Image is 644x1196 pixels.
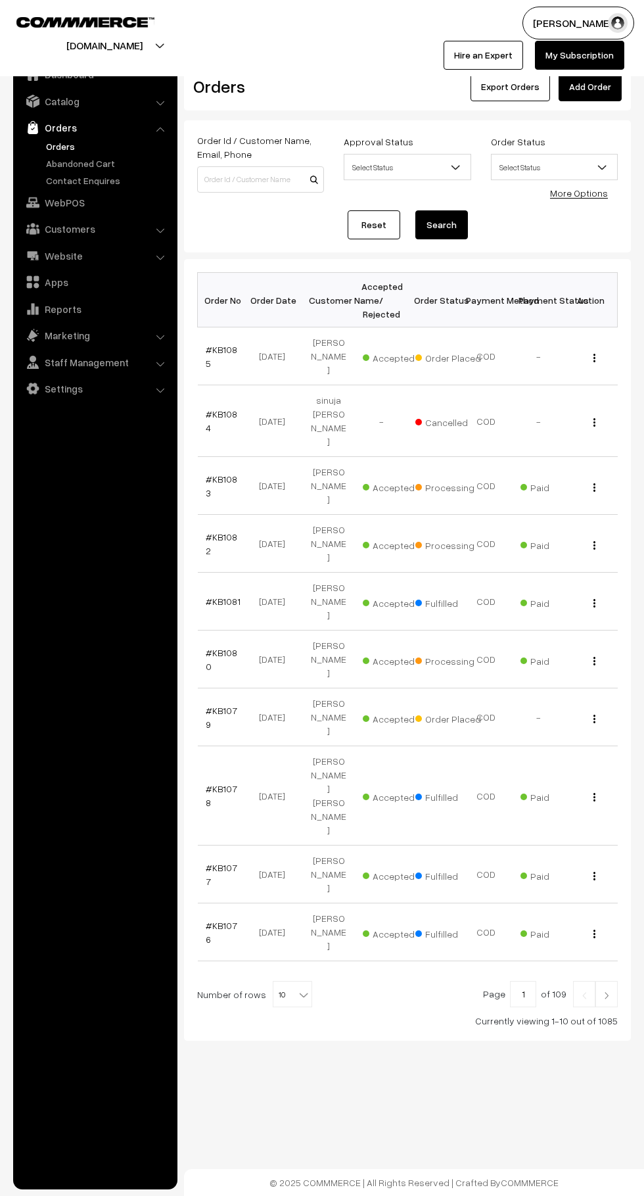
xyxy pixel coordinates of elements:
[593,657,595,665] img: Menu
[302,631,355,688] td: [PERSON_NAME]
[16,116,173,139] a: Orders
[501,1177,559,1188] a: COMMMERCE
[16,270,173,294] a: Apps
[348,210,400,239] a: Reset
[444,41,523,70] a: Hire an Expert
[302,385,355,457] td: sinuja [PERSON_NAME]
[302,327,355,385] td: [PERSON_NAME]
[250,273,302,327] th: Order Date
[302,688,355,746] td: [PERSON_NAME]
[250,746,302,846] td: [DATE]
[43,156,173,170] a: Abandoned Cart
[20,29,189,62] button: [DOMAIN_NAME]
[415,210,468,239] button: Search
[206,920,237,945] a: #KB1076
[302,903,355,961] td: [PERSON_NAME]
[520,593,586,610] span: Paid
[513,688,565,746] td: -
[471,72,550,101] button: Export Orders
[206,783,237,808] a: #KB1078
[415,924,481,941] span: Fulfilled
[206,408,237,433] a: #KB1084
[522,7,634,39] button: [PERSON_NAME]…
[460,846,513,903] td: COD
[206,473,237,498] a: #KB1083
[302,846,355,903] td: [PERSON_NAME]
[363,787,428,804] span: Accepted
[460,688,513,746] td: COD
[206,596,241,607] a: #KB1081
[520,535,586,552] span: Paid
[198,273,250,327] th: Order No
[197,133,324,161] label: Order Id / Customer Name, Email, Phone
[16,297,173,321] a: Reports
[460,327,513,385] td: COD
[593,930,595,938] img: Menu
[363,535,428,552] span: Accepted
[197,1014,618,1028] div: Currently viewing 1-10 out of 1085
[559,72,622,101] a: Add Order
[363,866,428,883] span: Accepted
[302,273,355,327] th: Customer Name
[491,154,618,180] span: Select Status
[344,156,470,179] span: Select Status
[460,631,513,688] td: COD
[344,135,413,149] label: Approval Status
[593,872,595,880] img: Menu
[302,457,355,515] td: [PERSON_NAME]
[520,651,586,668] span: Paid
[16,13,131,29] a: COMMMERCE
[415,593,481,610] span: Fulfilled
[355,273,407,327] th: Accepted / Rejected
[206,705,237,730] a: #KB1079
[415,709,481,726] span: Order Placed
[491,135,545,149] label: Order Status
[250,631,302,688] td: [DATE]
[206,647,237,672] a: #KB1080
[302,746,355,846] td: [PERSON_NAME] [PERSON_NAME]
[250,688,302,746] td: [DATE]
[206,531,237,556] a: #KB1082
[460,273,513,327] th: Payment Method
[344,154,471,180] span: Select Status
[415,787,481,804] span: Fulfilled
[460,573,513,631] td: COD
[250,385,302,457] td: [DATE]
[520,866,586,883] span: Paid
[273,981,312,1007] span: 10
[483,988,505,999] span: Page
[16,323,173,347] a: Marketing
[593,483,595,492] img: Menu
[363,709,428,726] span: Accepted
[273,982,311,1008] span: 10
[578,992,590,999] img: Left
[16,217,173,241] a: Customers
[184,1169,644,1196] footer: © 2025 COMMMERCE | All Rights Reserved | Crafted By
[550,187,608,199] a: More Options
[197,988,266,1001] span: Number of rows
[193,76,323,97] h2: Orders
[407,273,460,327] th: Order Status
[355,385,407,457] td: -
[302,573,355,631] td: [PERSON_NAME]
[460,746,513,846] td: COD
[363,924,428,941] span: Accepted
[460,457,513,515] td: COD
[601,992,612,999] img: Right
[250,457,302,515] td: [DATE]
[593,354,595,362] img: Menu
[363,593,428,610] span: Accepted
[535,41,624,70] a: My Subscription
[43,139,173,153] a: Orders
[206,862,237,887] a: #KB1077
[415,348,481,365] span: Order Placed
[415,412,481,429] span: Cancelled
[16,89,173,113] a: Catalog
[16,350,173,374] a: Staff Management
[197,166,324,193] input: Order Id / Customer Name / Customer Email / Customer Phone
[415,477,481,494] span: Processing
[16,17,154,27] img: COMMMERCE
[16,191,173,214] a: WebPOS
[541,988,566,999] span: of 109
[460,385,513,457] td: COD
